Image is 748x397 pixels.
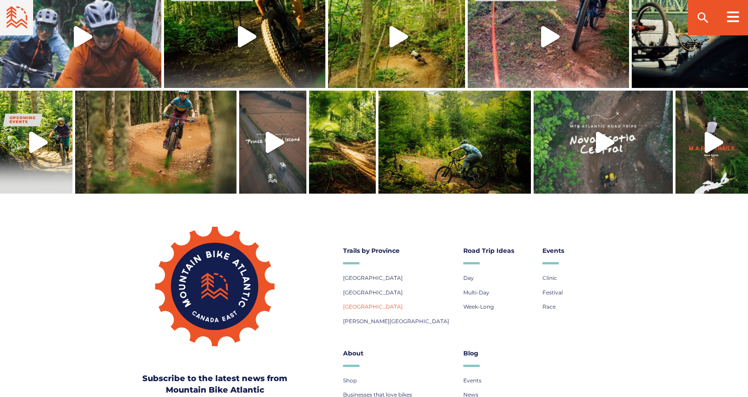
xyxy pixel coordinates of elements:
[343,272,403,283] a: [GEOGRAPHIC_DATA]
[155,227,275,346] img: Mountain Bike Atlantic
[542,289,563,296] span: Festival
[343,318,449,324] span: [PERSON_NAME][GEOGRAPHIC_DATA]
[343,347,454,359] a: About
[343,244,454,257] a: Trails by Province
[343,316,449,327] a: [PERSON_NAME][GEOGRAPHIC_DATA]
[463,375,481,386] a: Events
[343,301,403,312] a: [GEOGRAPHIC_DATA]
[463,272,474,283] a: Day
[463,289,489,296] span: Multi-Day
[463,301,494,312] a: Week-Long
[343,303,403,310] span: [GEOGRAPHIC_DATA]
[463,347,534,359] a: Blog
[542,247,564,255] span: Events
[135,373,294,396] h3: Subscribe to the latest news from Mountain Bike Atlantic
[542,303,556,310] span: Race
[463,303,494,310] span: Week-Long
[463,349,478,357] span: Blog
[343,377,357,384] span: Shop
[343,275,403,281] span: [GEOGRAPHIC_DATA]
[463,244,534,257] a: Road Trip Ideas
[343,289,403,296] span: [GEOGRAPHIC_DATA]
[696,11,710,25] ion-icon: search
[542,275,557,281] span: Clinic
[343,375,357,386] a: Shop
[343,287,403,298] a: [GEOGRAPHIC_DATA]
[542,301,556,312] a: Race
[463,377,481,384] span: Events
[542,272,557,283] a: Clinic
[463,287,489,298] a: Multi-Day
[343,247,400,255] span: Trails by Province
[463,247,514,255] span: Road Trip Ideas
[343,349,363,357] span: About
[463,275,474,281] span: Day
[542,244,613,257] a: Events
[542,287,563,298] a: Festival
